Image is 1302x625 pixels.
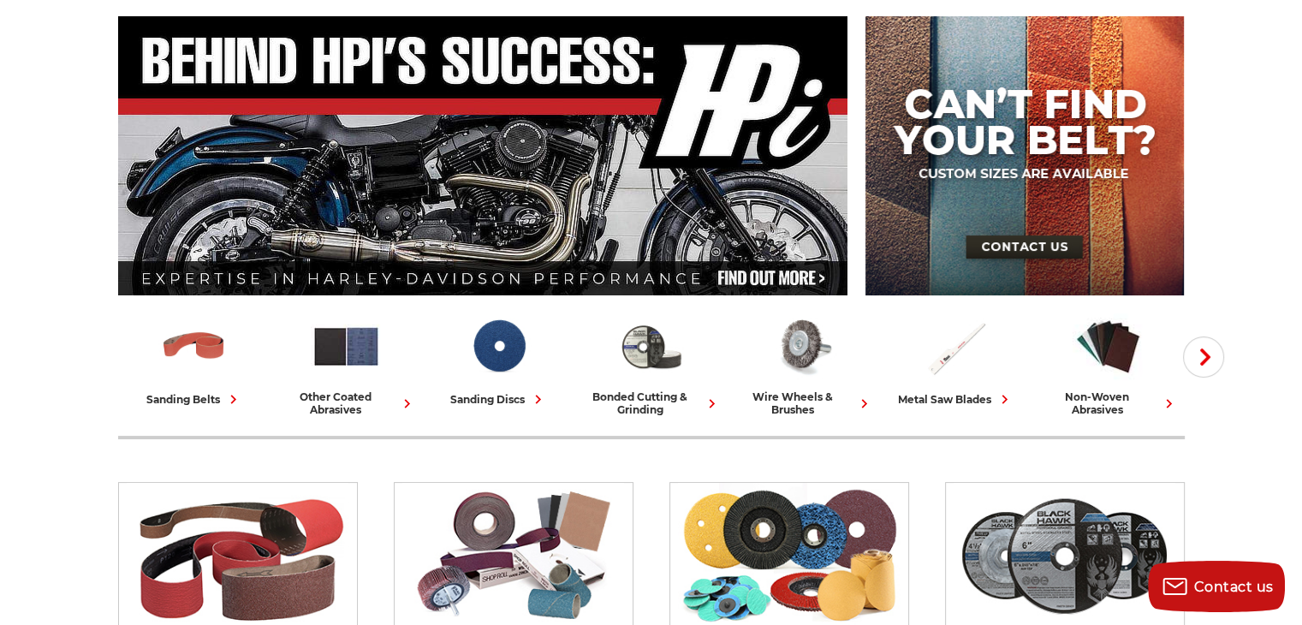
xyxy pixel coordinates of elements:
img: promo banner for custom belts. [865,16,1184,295]
img: Banner for an interview featuring Horsepower Inc who makes Harley performance upgrades featured o... [118,16,848,295]
div: sanding belts [146,390,242,408]
div: sanding discs [450,390,547,408]
img: Bonded Cutting & Grinding [615,311,687,382]
a: sanding discs [430,311,568,408]
button: Contact us [1148,561,1285,612]
div: wire wheels & brushes [734,390,873,416]
a: metal saw blades [887,311,1026,408]
img: Sanding Belts [158,311,229,382]
div: non-woven abrasives [1039,390,1178,416]
div: metal saw blades [898,390,1014,408]
a: non-woven abrasives [1039,311,1178,416]
img: Metal Saw Blades [920,311,991,382]
img: Other Coated Abrasives [311,311,382,382]
img: Sanding Discs [463,311,534,382]
a: other coated abrasives [277,311,416,416]
a: sanding belts [125,311,264,408]
img: Wire Wheels & Brushes [768,311,839,382]
img: Non-woven Abrasives [1073,311,1144,382]
span: Contact us [1194,579,1274,595]
a: wire wheels & brushes [734,311,873,416]
div: other coated abrasives [277,390,416,416]
a: bonded cutting & grinding [582,311,721,416]
button: Next [1183,336,1224,378]
div: bonded cutting & grinding [582,390,721,416]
